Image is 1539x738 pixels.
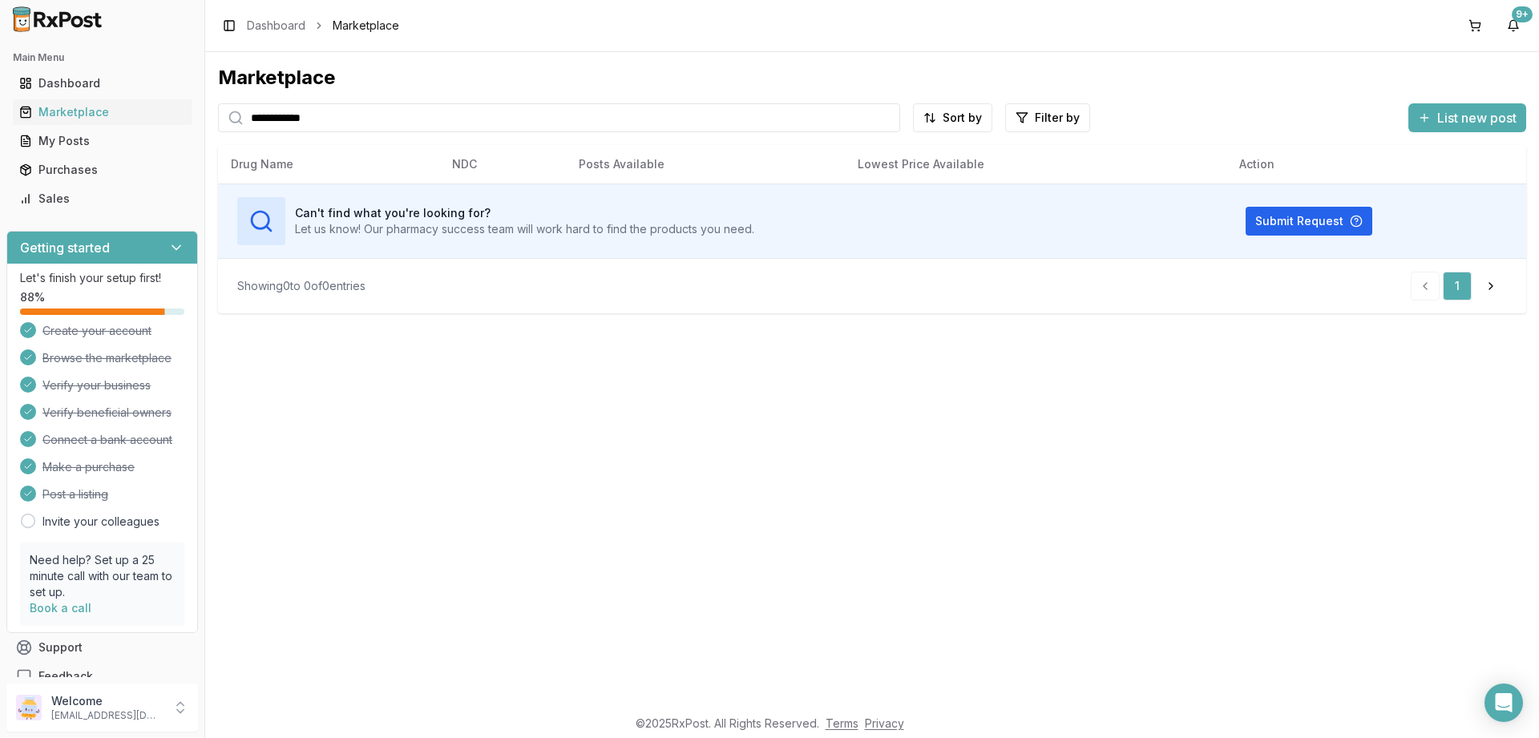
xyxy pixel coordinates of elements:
a: Invite your colleagues [42,514,160,530]
img: User avatar [16,695,42,720]
a: Dashboard [13,69,192,98]
div: Marketplace [19,104,185,120]
button: My Posts [6,128,198,154]
th: Posts Available [566,145,845,183]
span: Connect a bank account [42,432,172,448]
span: Post a listing [42,486,108,502]
a: Dashboard [247,18,305,34]
div: Open Intercom Messenger [1484,684,1523,722]
button: Submit Request [1246,207,1372,236]
button: Feedback [6,662,198,691]
div: Showing 0 to 0 of 0 entries [237,278,366,294]
button: Filter by [1005,103,1090,132]
p: Welcome [51,693,163,709]
p: Let us know! Our pharmacy success team will work hard to find the products you need. [295,221,754,237]
span: Make a purchase [42,459,135,475]
div: Marketplace [218,65,1526,91]
th: Lowest Price Available [845,145,1226,183]
button: List new post [1408,103,1526,132]
button: Dashboard [6,71,198,96]
a: Terms [826,716,858,730]
a: List new post [1408,111,1526,127]
a: Go to next page [1475,272,1507,300]
a: Privacy [865,716,904,730]
span: Filter by [1035,110,1080,126]
span: Verify beneficial owners [42,405,172,421]
a: Purchases [13,155,192,184]
img: RxPost Logo [6,6,109,32]
th: Drug Name [218,145,439,183]
div: 9+ [1512,6,1533,22]
p: Let's finish your setup first! [20,270,184,286]
div: Purchases [19,162,185,178]
nav: pagination [1411,272,1507,300]
h3: Can't find what you're looking for? [295,205,754,221]
h2: Main Menu [13,51,192,64]
span: Browse the marketplace [42,350,172,366]
th: Action [1226,145,1526,183]
div: My Posts [19,133,185,149]
div: Sales [19,191,185,207]
button: Marketplace [6,99,198,125]
button: Sales [6,186,198,212]
span: Marketplace [333,18,399,34]
h3: Getting started [20,238,110,257]
button: Support [6,633,198,662]
th: NDC [439,145,566,183]
span: Feedback [38,668,93,684]
span: Create your account [42,323,151,339]
div: Dashboard [19,75,185,91]
nav: breadcrumb [247,18,399,34]
a: Marketplace [13,98,192,127]
span: List new post [1437,108,1517,127]
a: Sales [13,184,192,213]
button: Sort by [913,103,992,132]
p: [EMAIL_ADDRESS][DOMAIN_NAME] [51,709,163,722]
a: 1 [1443,272,1472,300]
a: Book a call [30,601,91,615]
span: 88 % [20,289,45,305]
span: Sort by [943,110,982,126]
p: Need help? Set up a 25 minute call with our team to set up. [30,552,175,600]
span: Verify your business [42,377,151,393]
button: Purchases [6,157,198,183]
button: 9+ [1501,13,1526,38]
a: My Posts [13,127,192,155]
